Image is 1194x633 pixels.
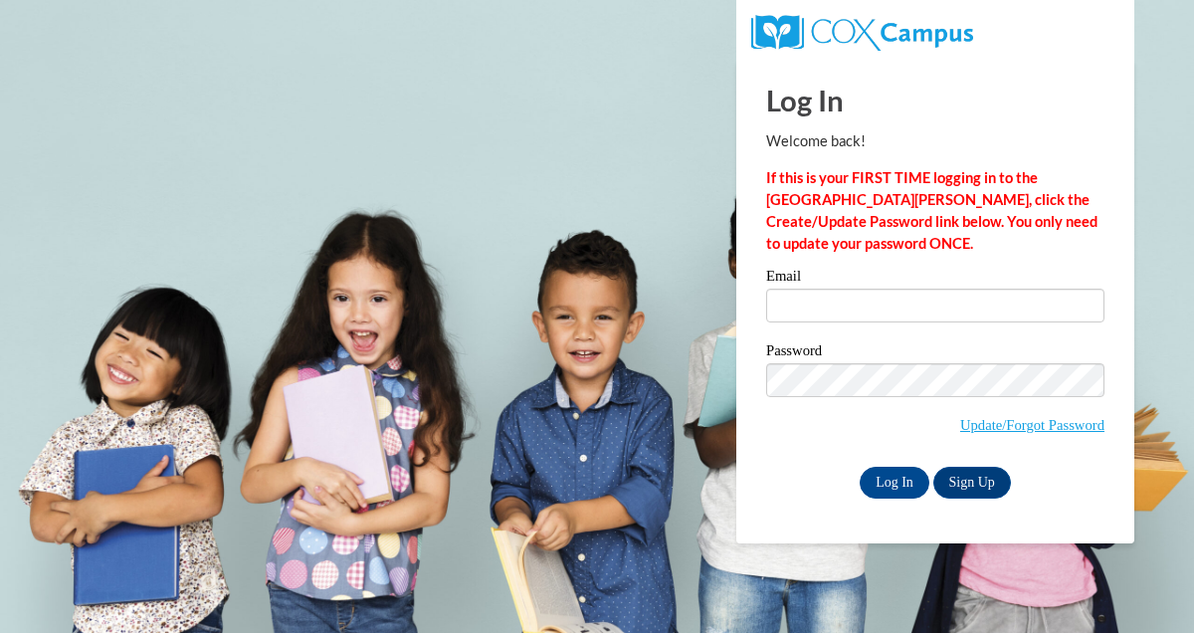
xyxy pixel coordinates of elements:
label: Password [766,343,1104,363]
h1: Log In [766,80,1104,120]
a: COX Campus [751,23,973,40]
strong: If this is your FIRST TIME logging in to the [GEOGRAPHIC_DATA][PERSON_NAME], click the Create/Upd... [766,169,1097,252]
label: Email [766,269,1104,289]
img: COX Campus [751,15,973,51]
a: Sign Up [933,467,1011,499]
p: Welcome back! [766,130,1104,152]
a: Update/Forgot Password [960,417,1104,433]
input: Log In [860,467,929,499]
